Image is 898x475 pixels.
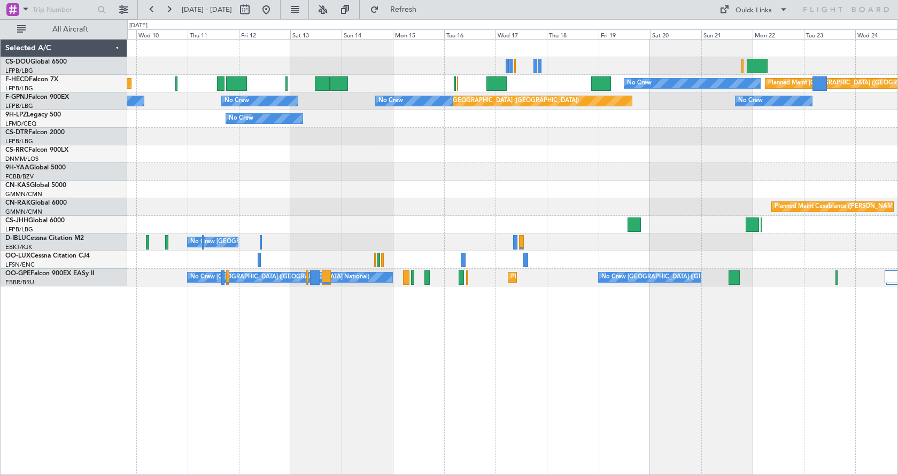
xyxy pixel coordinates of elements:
span: CN-KAS [5,182,30,189]
span: 9H-YAA [5,165,29,171]
a: EBBR/BRU [5,278,34,286]
a: LFSN/ENC [5,261,35,269]
a: D-IBLUCessna Citation M2 [5,235,84,242]
a: CS-JHHGlobal 6000 [5,217,65,224]
a: OO-GPEFalcon 900EX EASy II [5,270,94,277]
div: Quick Links [736,5,772,16]
a: CN-KASGlobal 5000 [5,182,66,189]
div: No Crew [378,93,403,109]
div: Thu 11 [188,29,239,39]
div: No Crew [224,93,249,109]
div: No Crew [627,75,652,91]
div: No Crew [GEOGRAPHIC_DATA] ([GEOGRAPHIC_DATA] National) [601,269,780,285]
div: Sun 14 [342,29,393,39]
a: LFMD/CEQ [5,120,36,128]
a: LFPB/LBG [5,84,33,92]
span: 9H-LPZ [5,112,27,118]
span: F-GPNJ [5,94,28,100]
a: LFPB/LBG [5,137,33,145]
div: No Crew [GEOGRAPHIC_DATA] ([GEOGRAPHIC_DATA] National) [190,234,369,250]
div: Planned Maint [GEOGRAPHIC_DATA] ([GEOGRAPHIC_DATA] National) [511,269,705,285]
div: Wed 10 [136,29,188,39]
a: CS-DOUGlobal 6500 [5,59,67,65]
button: All Aircraft [12,21,116,38]
div: Thu 18 [547,29,598,39]
button: Quick Links [714,1,793,18]
span: D-IBLU [5,235,26,242]
div: Fri 12 [239,29,290,39]
a: LFPB/LBG [5,67,33,75]
div: Fri 19 [599,29,650,39]
a: GMMN/CMN [5,208,42,216]
div: Mon 22 [753,29,804,39]
a: OO-LUXCessna Citation CJ4 [5,253,90,259]
a: F-HECDFalcon 7X [5,76,58,83]
span: F-HECD [5,76,29,83]
span: All Aircraft [28,26,113,33]
a: LFPB/LBG [5,102,33,110]
a: LFPB/LBG [5,225,33,233]
div: Sat 20 [650,29,701,39]
a: CS-DTRFalcon 2000 [5,129,65,136]
span: Refresh [381,6,426,13]
div: Sun 21 [701,29,753,39]
div: No Crew [738,93,763,109]
div: No Crew [GEOGRAPHIC_DATA] ([GEOGRAPHIC_DATA] National) [190,269,369,285]
div: [DATE] [129,21,148,30]
span: [DATE] - [DATE] [182,5,232,14]
div: Tue 16 [444,29,496,39]
div: No Crew [229,111,253,127]
span: CS-JHH [5,217,28,224]
a: CS-RRCFalcon 900LX [5,147,68,153]
div: Tue 23 [804,29,855,39]
a: F-GPNJFalcon 900EX [5,94,69,100]
div: Sat 13 [290,29,342,39]
a: 9H-YAAGlobal 5000 [5,165,66,171]
a: FCBB/BZV [5,173,34,181]
a: 9H-LPZLegacy 500 [5,112,61,118]
span: OO-LUX [5,253,30,259]
span: OO-GPE [5,270,30,277]
div: Mon 15 [393,29,444,39]
a: CN-RAKGlobal 6000 [5,200,67,206]
input: Trip Number [33,2,94,18]
span: CS-DOU [5,59,30,65]
a: DNMM/LOS [5,155,38,163]
span: CN-RAK [5,200,30,206]
div: Wed 17 [496,29,547,39]
div: Planned Maint [GEOGRAPHIC_DATA] ([GEOGRAPHIC_DATA]) [411,93,579,109]
span: CS-DTR [5,129,28,136]
span: CS-RRC [5,147,28,153]
button: Refresh [365,1,429,18]
a: EBKT/KJK [5,243,32,251]
a: GMMN/CMN [5,190,42,198]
